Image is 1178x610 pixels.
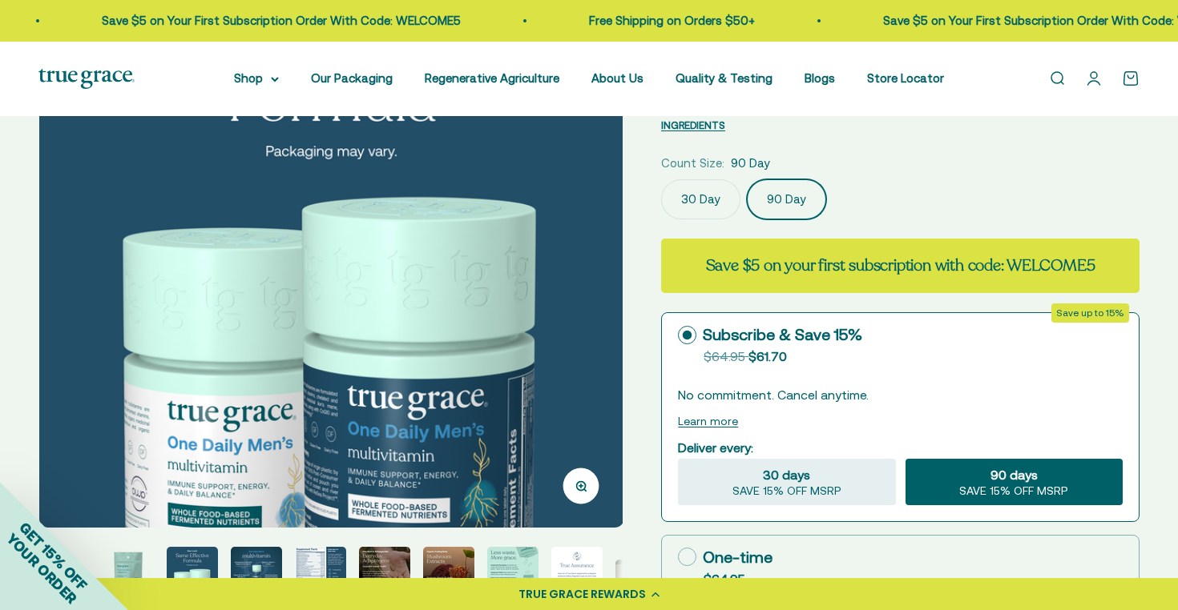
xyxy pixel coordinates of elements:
[423,547,474,598] img: One Daily Men's Multivitamin
[805,71,835,85] a: Blogs
[103,547,154,603] button: Go to item 2
[576,14,742,27] a: Free Shipping on Orders $50+
[661,115,725,134] button: INGREDIENTS
[661,154,724,173] legend: Count Size:
[615,560,667,603] button: Go to item 10
[231,547,282,603] button: Go to item 4
[867,71,944,85] a: Store Locator
[16,519,91,593] span: GET 15% OFF
[3,530,80,607] span: YOUR ORDER
[359,547,410,603] button: Go to item 6
[359,547,410,598] img: One Daily Men's Multivitamin
[591,71,643,85] a: About Us
[167,547,218,603] button: Go to item 3
[231,547,282,598] img: One Daily Men's Multivitamin
[661,119,725,131] span: INGREDIENTS
[551,547,603,598] img: One Daily Men's Multivitamin
[295,547,346,598] img: One Daily Men's Multivitamin
[706,255,1095,276] strong: Save $5 on your first subscription with code: WELCOME5
[551,547,603,603] button: Go to item 9
[234,69,279,88] summary: Shop
[311,71,393,85] a: Our Packaging
[103,547,154,598] img: Daily Multivitamin for Immune Support, Energy, and Daily Balance* - Vitamin A, Vitamin D3, and Zi...
[295,547,346,603] button: Go to item 5
[676,71,773,85] a: Quality & Testing
[423,547,474,603] button: Go to item 7
[487,547,539,598] img: One Daily Men's Multivitamin
[518,586,646,603] div: TRUE GRACE REWARDS
[487,547,539,603] button: Go to item 8
[167,547,218,598] img: One Daily Men's Multivitamin
[731,154,770,173] span: 90 Day
[89,11,448,30] p: Save $5 on Your First Subscription Order With Code: WELCOME5
[425,71,559,85] a: Regenerative Agriculture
